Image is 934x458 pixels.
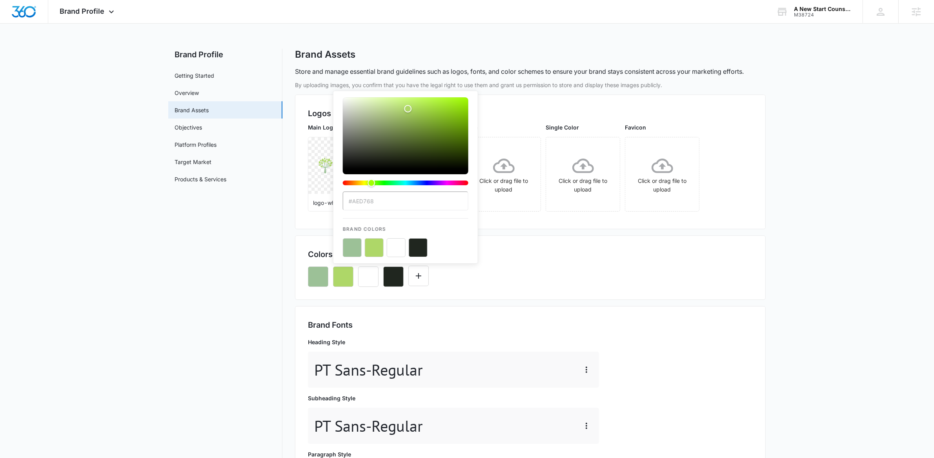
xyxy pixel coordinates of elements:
[794,12,851,18] div: account id
[30,46,70,51] div: Domain Overview
[408,266,429,286] button: Edit Color
[467,137,541,211] span: Click or drag file to upload
[13,20,19,27] img: website_grey.svg
[308,108,753,119] h2: Logos
[546,137,620,211] span: Click or drag file to upload
[314,358,423,381] p: PT Sans - Regular
[87,46,132,51] div: Keywords by Traffic
[175,141,217,149] a: Platform Profiles
[175,158,211,166] a: Target Market
[343,97,468,192] div: color-picker
[794,6,851,12] div: account name
[625,123,699,131] p: Favicon
[625,155,699,194] div: Click or drag file to upload
[175,71,214,80] a: Getting Started
[20,20,86,27] div: Domain: [DOMAIN_NAME]
[343,97,468,257] div: color-picker-container
[295,81,766,89] p: By uploading images, you confirm that you have the legal right to use them and grant us permissio...
[625,137,699,211] span: Click or drag file to upload
[466,123,541,131] p: Icon
[314,414,423,438] p: PT Sans - Regular
[318,157,373,174] img: User uploaded logo
[343,181,468,185] div: Hue
[308,338,599,346] p: Heading Style
[308,123,382,131] p: Main Logo
[546,123,620,131] p: Single Color
[308,248,333,260] h2: Colors
[295,67,744,76] p: Store and manage essential brand guidelines such as logos, fonts, and color schemes to ensure you...
[168,49,282,60] h2: Brand Profile
[308,394,599,402] p: Subheading Style
[546,155,620,194] div: Click or drag file to upload
[343,192,468,210] input: color-picker-input
[13,13,19,19] img: logo_orange.svg
[21,46,27,52] img: tab_domain_overview_orange.svg
[175,106,209,114] a: Brand Assets
[343,219,468,233] p: Brand Colors
[175,89,199,97] a: Overview
[467,155,541,194] div: Click or drag file to upload
[78,46,84,52] img: tab_keywords_by_traffic_grey.svg
[308,319,753,331] h2: Brand Fonts
[22,13,38,19] div: v 4.0.25
[175,175,226,183] a: Products & Services
[295,49,355,60] h1: Brand Assets
[60,7,105,15] span: Brand Profile
[175,123,202,131] a: Objectives
[313,199,377,207] p: logo-white.png
[343,97,468,170] div: Color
